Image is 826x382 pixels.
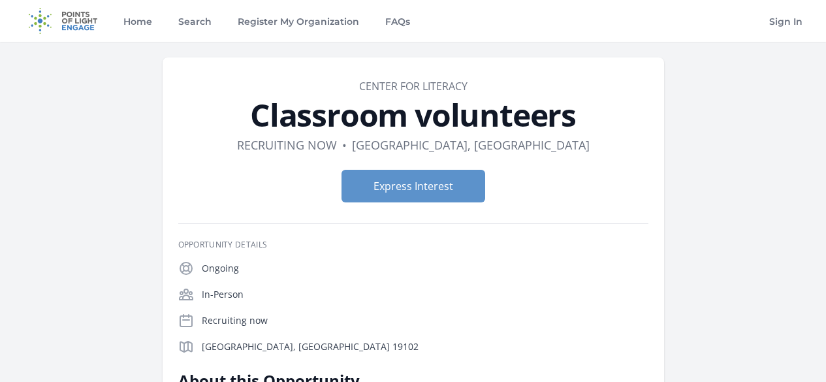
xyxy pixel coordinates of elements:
[342,170,485,202] button: Express Interest
[178,99,648,131] h1: Classroom volunteers
[352,136,590,154] dd: [GEOGRAPHIC_DATA], [GEOGRAPHIC_DATA]
[237,136,337,154] dd: Recruiting now
[359,79,468,93] a: Center for Literacy
[178,240,648,250] h3: Opportunity Details
[342,136,347,154] div: •
[202,288,648,301] p: In-Person
[202,340,648,353] p: [GEOGRAPHIC_DATA], [GEOGRAPHIC_DATA] 19102
[202,262,648,275] p: Ongoing
[202,314,648,327] p: Recruiting now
